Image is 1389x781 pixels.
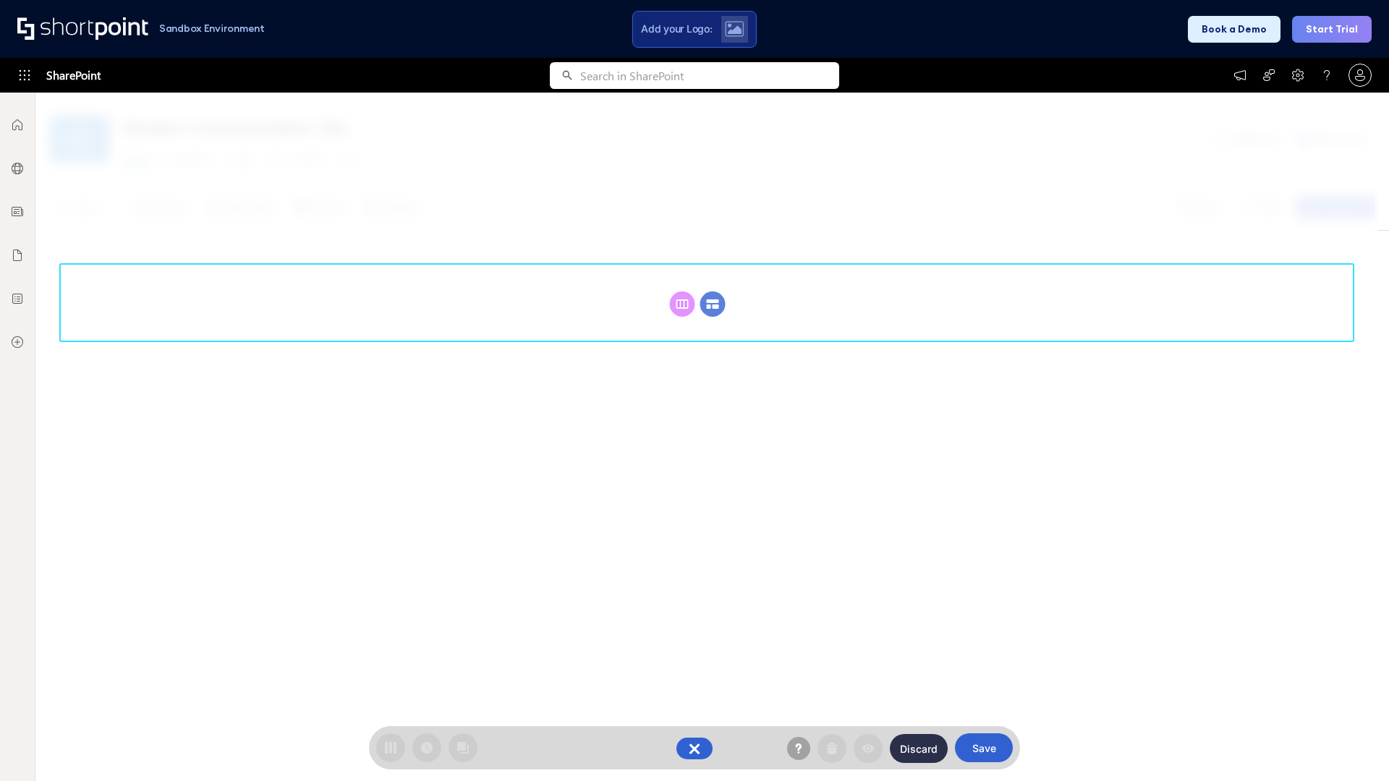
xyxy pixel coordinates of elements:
button: Discard [890,734,948,763]
span: Add your Logo: [641,22,712,35]
h1: Sandbox Environment [159,25,265,33]
iframe: Chat Widget [1317,712,1389,781]
button: Start Trial [1292,16,1372,43]
button: Save [955,733,1013,762]
span: SharePoint [46,58,101,93]
img: Upload logo [725,21,744,37]
input: Search in SharePoint [580,62,839,89]
button: Book a Demo [1188,16,1280,43]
